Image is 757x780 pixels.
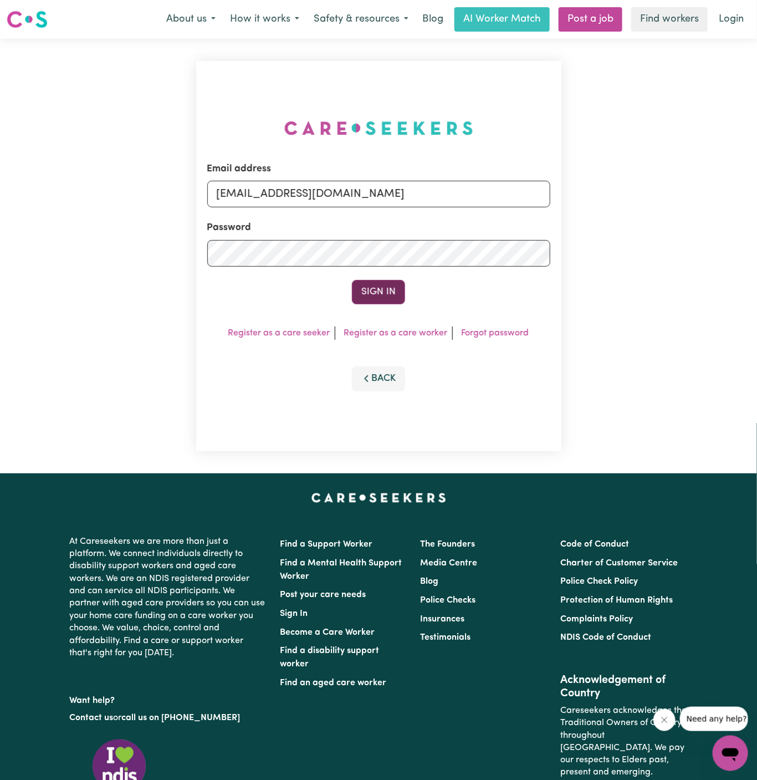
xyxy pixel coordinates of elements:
[352,366,405,391] button: Back
[561,633,652,642] a: NDIS Code of Conduct
[420,633,470,642] a: Testimonials
[280,628,375,637] a: Become a Care Worker
[454,7,550,32] a: AI Worker Match
[561,559,678,568] a: Charter of Customer Service
[280,559,402,581] a: Find a Mental Health Support Worker
[207,181,550,207] input: Email address
[420,596,475,605] a: Police Checks
[280,540,372,549] a: Find a Support Worker
[207,162,272,176] label: Email address
[462,329,529,338] a: Forgot password
[7,7,48,32] a: Careseekers logo
[280,646,379,669] a: Find a disability support worker
[713,736,748,771] iframe: Button to launch messaging window
[680,707,748,731] iframe: Message from company
[631,7,708,32] a: Find workers
[561,540,630,549] a: Code of Conduct
[561,674,688,700] h2: Acknowledgement of Country
[7,9,48,29] img: Careseekers logo
[416,7,450,32] a: Blog
[69,690,267,707] p: Want help?
[306,8,416,31] button: Safety & resources
[311,493,446,502] a: Careseekers home page
[561,596,673,605] a: Protection of Human Rights
[159,8,223,31] button: About us
[352,280,405,304] button: Sign In
[223,8,306,31] button: How it works
[228,329,330,338] a: Register as a care seeker
[280,679,386,687] a: Find an aged care worker
[280,590,366,599] a: Post your care needs
[712,7,750,32] a: Login
[69,707,267,728] p: or
[420,559,477,568] a: Media Centre
[420,615,464,624] a: Insurances
[561,615,633,624] a: Complaints Policy
[420,540,475,549] a: The Founders
[559,7,622,32] a: Post a job
[420,577,438,586] a: Blog
[280,609,308,618] a: Sign In
[69,531,267,664] p: At Careseekers we are more than just a platform. We connect individuals directly to disability su...
[561,577,638,586] a: Police Check Policy
[344,329,448,338] a: Register as a care worker
[69,713,113,722] a: Contact us
[653,709,676,731] iframe: Close message
[207,221,252,235] label: Password
[121,713,240,722] a: call us on [PHONE_NUMBER]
